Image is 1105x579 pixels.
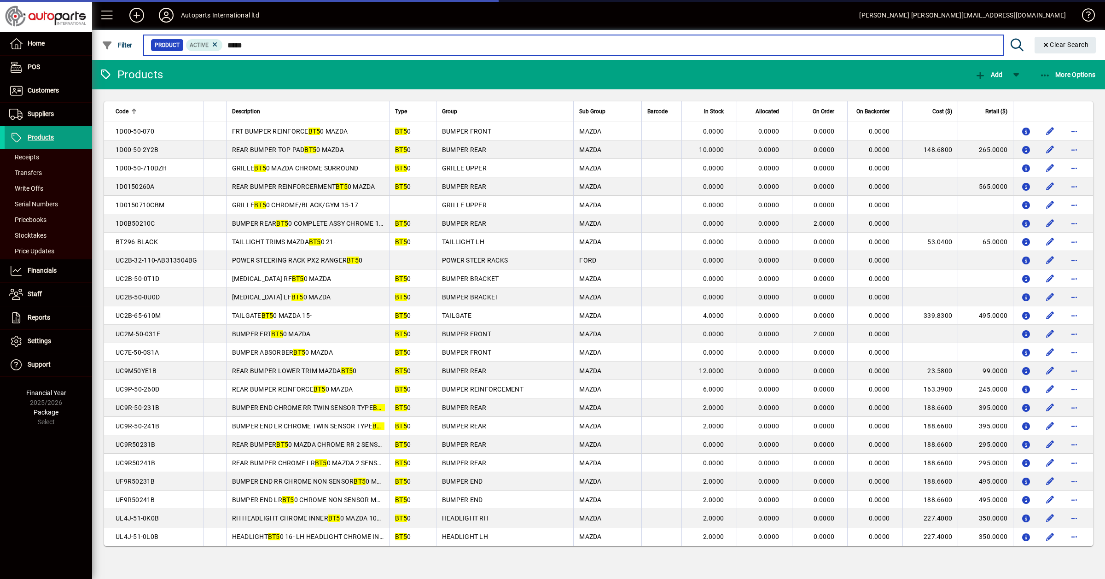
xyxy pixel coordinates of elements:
[814,367,835,374] span: 0.0000
[985,106,1007,117] span: Retail ($)
[703,257,724,264] span: 0.0000
[813,106,834,117] span: On Order
[869,275,890,282] span: 0.0000
[442,386,523,393] span: BUMPER REINFORCEMENT
[704,106,724,117] span: In Stock
[116,257,198,264] span: UC2B-32-110-AB313504BG
[99,37,135,53] button: Filter
[442,330,491,338] span: BUMPER FRONT
[341,367,353,374] em: BT5
[743,106,787,117] div: Allocated
[1043,382,1058,397] button: Edit
[869,330,890,338] span: 0.0000
[395,404,411,411] span: 0
[395,106,430,117] div: Type
[442,128,491,135] span: BUMPER FRONT
[28,63,40,70] span: POS
[5,283,92,306] a: Staff
[232,312,312,319] span: TAILGATE 0 MAZDA 15-
[814,330,835,338] span: 2.0000
[9,200,58,208] span: Serial Numbers
[814,275,835,282] span: 0.0000
[116,404,159,411] span: UC9R-50-231B
[395,275,407,282] em: BT5
[1067,382,1082,397] button: More options
[116,201,164,209] span: 1D0150710CBM
[9,216,47,223] span: Pricebooks
[395,404,407,411] em: BT5
[579,349,601,356] span: MAZDA
[442,293,499,301] span: BUMPER BRACKET
[814,293,835,301] span: 0.0000
[232,106,384,117] div: Description
[116,275,159,282] span: UC2B-50-0T1D
[395,220,407,227] em: BT5
[232,349,333,356] span: BUMPER ABSORBER 0 MAZDA
[1043,400,1058,415] button: Edit
[902,362,958,380] td: 23.5800
[395,293,411,301] span: 0
[703,183,724,190] span: 0.0000
[1043,308,1058,323] button: Edit
[869,183,890,190] span: 0.0000
[758,349,779,356] span: 0.0000
[703,164,724,172] span: 0.0000
[1043,456,1058,470] button: Edit
[395,349,411,356] span: 0
[26,389,66,397] span: Financial Year
[1067,142,1082,157] button: More options
[1067,271,1082,286] button: More options
[232,201,358,209] span: GRILLE 0 CHROME/BLACK/GYM 15-17
[579,330,601,338] span: MAZDA
[116,164,167,172] span: 1D00-50-710DZH
[9,247,54,255] span: Price Updates
[1043,419,1058,433] button: Edit
[1043,492,1058,507] button: Edit
[28,110,54,117] span: Suppliers
[9,169,42,176] span: Transfers
[814,238,835,246] span: 0.0000
[116,386,159,393] span: UC9P-50-260D
[232,386,353,393] span: REAR BUMPER REINFORCE 0 MAZDA
[5,149,92,165] a: Receipts
[758,312,779,319] span: 0.0000
[442,106,568,117] div: Group
[262,312,273,319] em: BT5
[814,183,835,190] span: 0.0000
[758,146,779,153] span: 0.0000
[1043,198,1058,212] button: Edit
[579,386,601,393] span: MAZDA
[395,146,407,153] em: BT5
[1043,234,1058,249] button: Edit
[1067,234,1082,249] button: More options
[291,293,303,301] em: BT5
[869,146,890,153] span: 0.0000
[99,67,163,82] div: Products
[814,386,835,393] span: 0.0000
[116,183,155,190] span: 1D0150260A
[703,386,724,393] span: 6.0000
[5,243,92,259] a: Price Updates
[869,220,890,227] span: 0.0000
[814,164,835,172] span: 0.0000
[1043,345,1058,360] button: Edit
[814,349,835,356] span: 0.0000
[1067,400,1082,415] button: More options
[1043,511,1058,526] button: Edit
[232,293,331,301] span: [MEDICAL_DATA] LF 0 MAZDA
[1037,66,1098,83] button: More Options
[579,312,601,319] span: MAZDA
[442,238,484,246] span: TAILLIGHT LH
[798,106,843,117] div: On Order
[116,220,155,227] span: 1D0B50210C
[758,386,779,393] span: 0.0000
[758,201,779,209] span: 0.0000
[1067,161,1082,175] button: More options
[395,349,407,356] em: BT5
[703,201,724,209] span: 0.0000
[703,238,724,246] span: 0.0000
[28,134,54,141] span: Products
[254,164,266,172] em: BT5
[1067,327,1082,341] button: More options
[271,330,283,338] em: BT5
